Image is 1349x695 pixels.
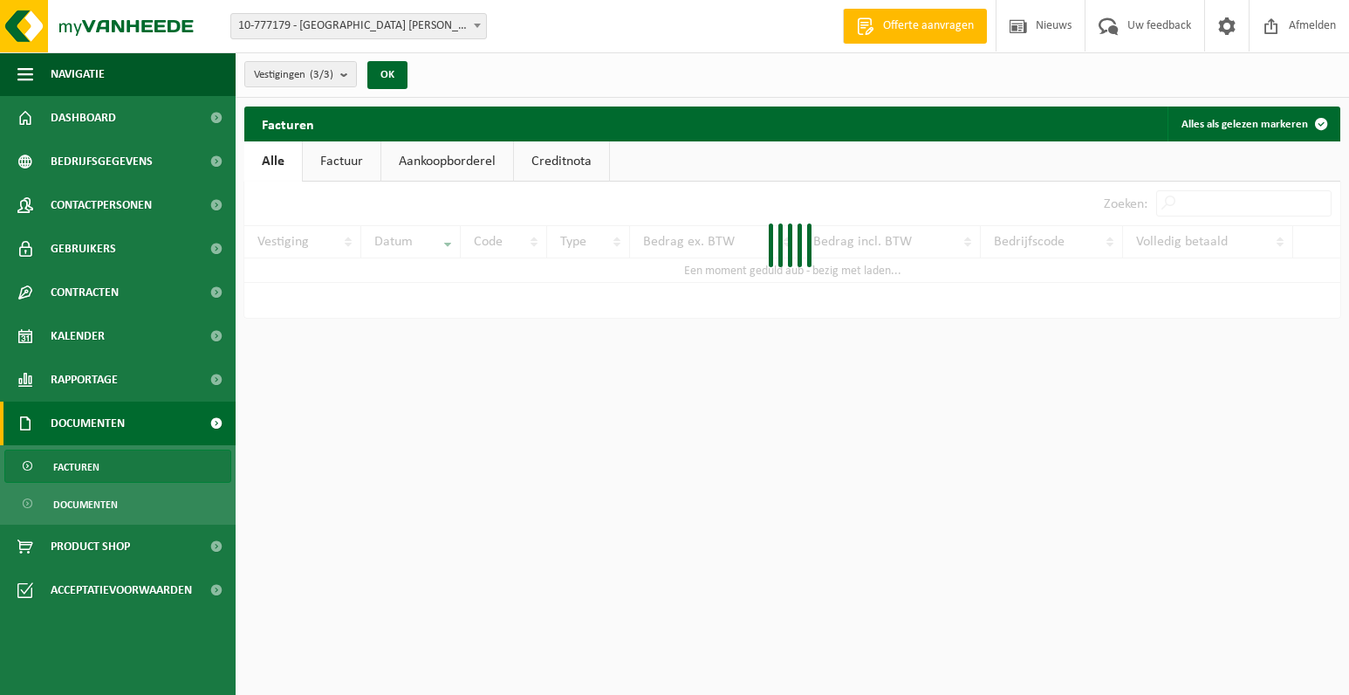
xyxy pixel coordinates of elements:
[244,61,357,87] button: Vestigingen(3/3)
[51,271,119,314] span: Contracten
[51,358,118,402] span: Rapportage
[381,141,513,182] a: Aankoopborderel
[51,568,192,612] span: Acceptatievoorwaarden
[303,141,380,182] a: Factuur
[230,13,487,39] span: 10-777179 - BRANDHOUT ANDY - BISSEGEM
[51,96,116,140] span: Dashboard
[244,107,332,141] h2: Facturen
[4,450,231,483] a: Facturen
[51,52,105,96] span: Navigatie
[51,314,105,358] span: Kalender
[514,141,609,182] a: Creditnota
[879,17,978,35] span: Offerte aanvragen
[51,183,152,227] span: Contactpersonen
[53,488,118,521] span: Documenten
[843,9,987,44] a: Offerte aanvragen
[53,451,99,484] span: Facturen
[1168,107,1339,141] button: Alles als gelezen markeren
[254,62,333,88] span: Vestigingen
[51,227,116,271] span: Gebruikers
[231,14,486,38] span: 10-777179 - BRANDHOUT ANDY - BISSEGEM
[310,69,333,80] count: (3/3)
[51,140,153,183] span: Bedrijfsgegevens
[244,141,302,182] a: Alle
[4,487,231,520] a: Documenten
[367,61,407,89] button: OK
[51,402,125,445] span: Documenten
[51,525,130,568] span: Product Shop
